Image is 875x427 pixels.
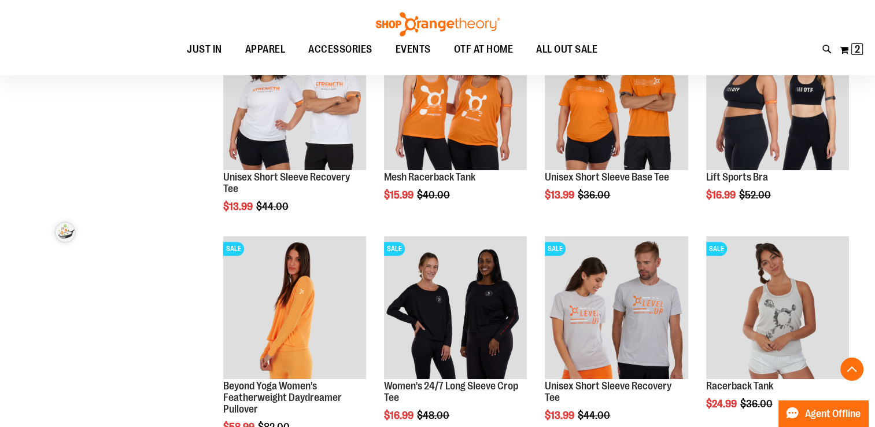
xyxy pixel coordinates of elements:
[378,21,533,230] div: product
[740,398,774,410] span: $36.00
[706,242,727,256] span: SALE
[706,398,739,410] span: $24.99
[256,201,290,212] span: $44.00
[706,236,849,381] a: Product image for Racerback TankSALE
[223,27,366,172] a: Product image for Unisex Short Sleeve Recovery TeeSALE
[384,27,527,170] img: Product image for Mesh Racerback Tank
[223,201,254,212] span: $13.99
[778,400,868,427] button: Agent Offline
[545,410,576,421] span: $13.99
[384,189,415,201] span: $15.99
[374,12,501,36] img: Shop Orangetheory
[308,36,372,62] span: ACCESSORIES
[545,27,688,172] a: Product image for Unisex Short Sleeve Base TeeSALE
[545,236,688,381] a: Product image for Unisex Short Sleeve Recovery TeeSALE
[417,410,451,421] span: $48.00
[384,171,475,183] a: Mesh Racerback Tank
[223,380,342,415] a: Beyond Yoga Women's Featherweight Daydreamer Pullover
[706,380,773,392] a: Racerback Tank
[536,36,597,62] span: ALL OUT SALE
[384,242,405,256] span: SALE
[245,36,286,62] span: APPAREL
[545,380,671,403] a: Unisex Short Sleeve Recovery Tee
[739,189,773,201] span: $52.00
[805,408,861,419] span: Agent Offline
[223,171,350,194] a: Unisex Short Sleeve Recovery Tee
[223,242,244,256] span: SALE
[578,410,612,421] span: $44.00
[855,43,860,55] span: 2
[384,380,518,403] a: Women's 24/7 Long Sleeve Crop Tee
[223,236,366,379] img: Product image for Beyond Yoga Womens Featherweight Daydreamer Pullover
[706,236,849,379] img: Product image for Racerback Tank
[384,27,527,172] a: Product image for Mesh Racerback TankSALE
[706,189,737,201] span: $16.99
[578,189,612,201] span: $36.00
[187,36,222,62] span: JUST IN
[545,236,688,379] img: Product image for Unisex Short Sleeve Recovery Tee
[706,27,849,170] img: Main view of 2024 October Lift Sports Bra
[384,236,527,381] a: Product image for Womens 24/7 LS Crop TeeSALE
[223,236,366,381] a: Product image for Beyond Yoga Womens Featherweight Daydreamer PulloverSALE
[545,27,688,170] img: Product image for Unisex Short Sleeve Base Tee
[417,189,452,201] span: $40.00
[454,36,514,62] span: OTF AT HOME
[706,27,849,172] a: Main view of 2024 October Lift Sports BraSALE
[223,27,366,170] img: Product image for Unisex Short Sleeve Recovery Tee
[706,171,768,183] a: Lift Sports Bra
[217,21,372,242] div: product
[545,189,576,201] span: $13.99
[545,171,669,183] a: Unisex Short Sleeve Base Tee
[384,236,527,379] img: Product image for Womens 24/7 LS Crop Tee
[840,358,863,381] button: Back To Top
[700,21,855,230] div: product
[539,21,693,230] div: product
[384,410,415,421] span: $16.99
[545,242,566,256] span: SALE
[396,36,431,62] span: EVENTS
